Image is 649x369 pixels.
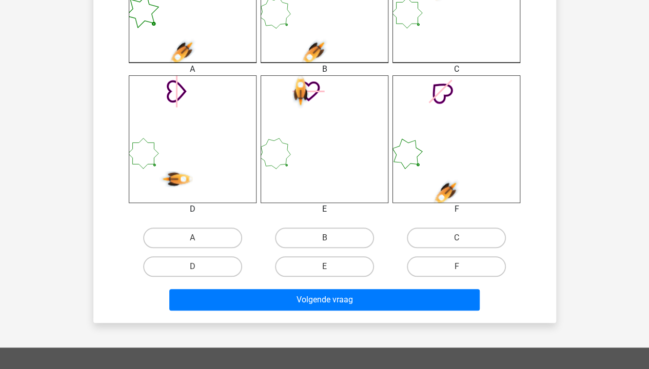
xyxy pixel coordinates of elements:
[253,203,396,215] div: E
[407,228,506,248] label: C
[169,289,480,311] button: Volgende vraag
[275,228,374,248] label: B
[407,256,506,277] label: F
[385,203,528,215] div: F
[253,63,396,75] div: B
[385,63,528,75] div: C
[121,63,264,75] div: A
[275,256,374,277] label: E
[121,203,264,215] div: D
[143,228,242,248] label: A
[143,256,242,277] label: D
